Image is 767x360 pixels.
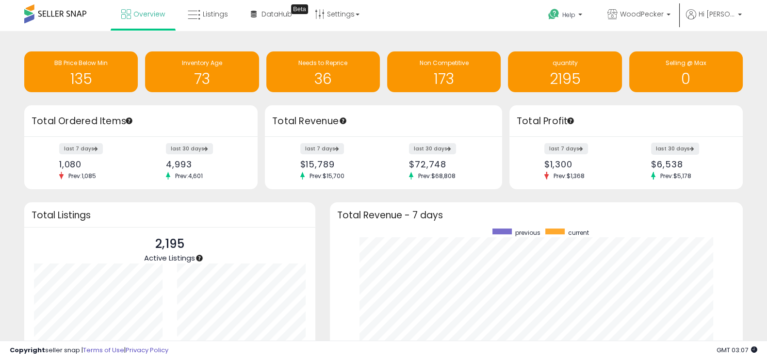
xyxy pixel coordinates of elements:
[699,9,735,19] span: Hi [PERSON_NAME]
[552,59,577,67] span: quantity
[195,254,204,262] div: Tooltip anchor
[392,71,496,87] h1: 173
[305,172,349,180] span: Prev: $15,700
[513,71,617,87] h1: 2195
[686,9,742,31] a: Hi [PERSON_NAME]
[540,1,592,31] a: Help
[261,9,292,19] span: DataHub
[651,159,726,169] div: $6,538
[517,115,735,128] h3: Total Profit
[144,235,195,253] p: 2,195
[291,4,308,14] div: Tooltip anchor
[651,143,699,155] label: last 30 days
[54,59,108,67] span: BB Price Below Min
[634,71,738,87] h1: 0
[83,345,124,355] a: Terms of Use
[150,71,254,87] h1: 73
[409,159,485,169] div: $72,748
[32,115,250,128] h3: Total Ordered Items
[300,143,344,154] label: last 7 days
[32,212,308,219] h3: Total Listings
[548,8,560,20] i: Get Help
[133,9,165,19] span: Overview
[655,172,696,180] span: Prev: $5,178
[145,51,259,92] a: Inventory Age 73
[420,59,469,67] span: Non Competitive
[568,229,589,237] span: current
[566,116,575,125] div: Tooltip anchor
[629,51,743,92] a: Selling @ Max 0
[64,172,101,180] span: Prev: 1,085
[59,159,134,169] div: 1,080
[300,159,376,169] div: $15,789
[298,59,347,67] span: Needs to Reprice
[544,143,588,154] label: last 7 days
[170,172,208,180] span: Prev: 4,601
[508,51,621,92] a: quantity 2195
[620,9,664,19] span: WoodPecker
[549,172,589,180] span: Prev: $1,368
[544,159,619,169] div: $1,300
[24,51,138,92] a: BB Price Below Min 135
[29,71,133,87] h1: 135
[339,116,347,125] div: Tooltip anchor
[337,212,735,219] h3: Total Revenue - 7 days
[266,51,380,92] a: Needs to Reprice 36
[272,115,495,128] h3: Total Revenue
[271,71,375,87] h1: 36
[562,11,575,19] span: Help
[182,59,222,67] span: Inventory Age
[10,345,45,355] strong: Copyright
[409,143,456,154] label: last 30 days
[203,9,228,19] span: Listings
[10,346,168,355] div: seller snap | |
[387,51,501,92] a: Non Competitive 173
[126,345,168,355] a: Privacy Policy
[144,253,195,263] span: Active Listings
[717,345,757,355] span: 2025-09-13 03:07 GMT
[59,143,103,154] label: last 7 days
[166,159,241,169] div: 4,993
[125,116,133,125] div: Tooltip anchor
[515,229,540,237] span: previous
[666,59,706,67] span: Selling @ Max
[166,143,213,154] label: last 30 days
[413,172,460,180] span: Prev: $68,808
